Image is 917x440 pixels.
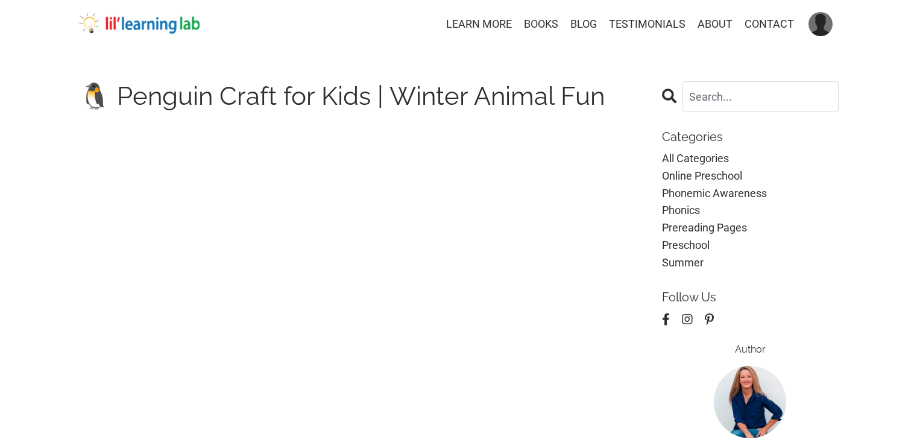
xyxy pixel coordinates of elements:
[662,130,839,144] p: Categories
[662,237,839,254] a: preschool
[662,185,839,203] a: phonemic awareness
[446,16,512,33] a: LEARN MORE
[698,16,733,33] a: ABOUT
[662,290,839,304] p: Follow Us
[662,150,839,168] a: All Categories
[662,168,839,185] a: online preschool
[808,12,833,36] img: User Avatar
[682,81,839,112] input: Search...
[745,16,794,33] a: CONTACT
[662,344,839,355] h6: Author
[79,13,200,34] img: lil' learning lab
[524,16,558,33] a: BOOKS
[662,254,839,272] a: summer
[609,16,685,33] a: TESTIMONIALS
[570,16,597,33] a: BLOG
[662,219,839,237] a: prereading pages
[79,81,644,112] h1: 🐧 Penguin Craft for Kids | Winter Animal Fun
[662,202,839,219] a: phonics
